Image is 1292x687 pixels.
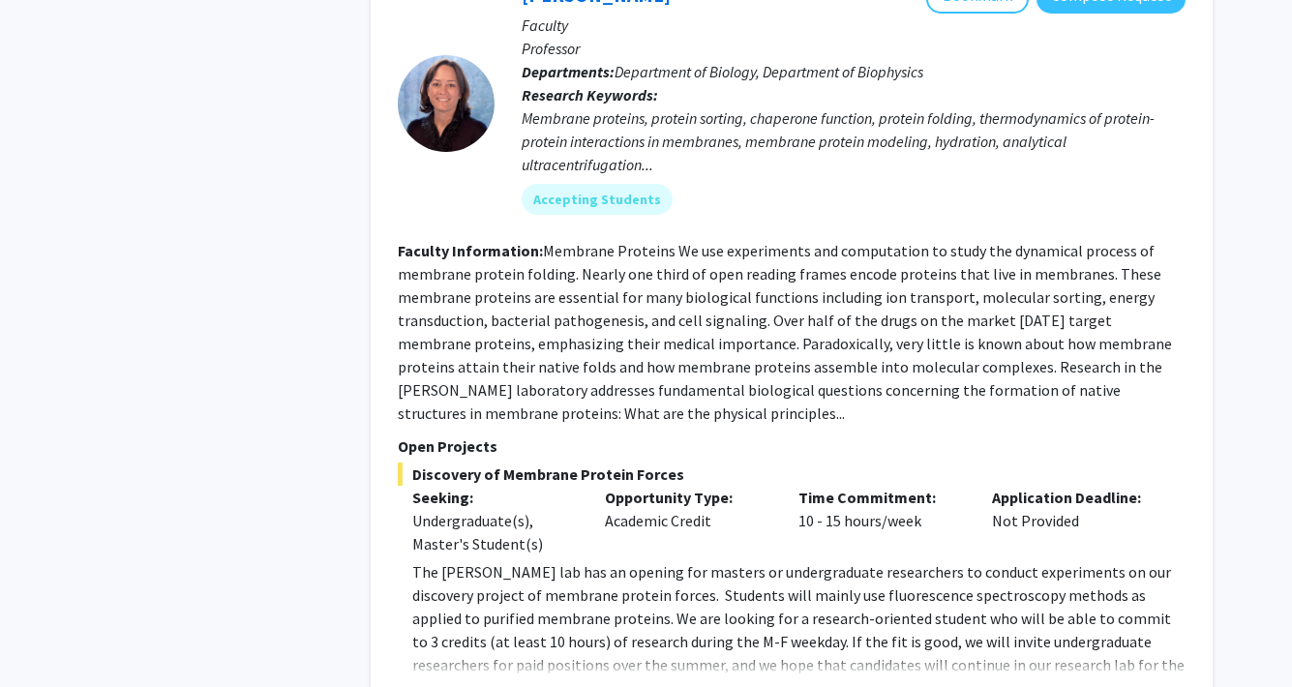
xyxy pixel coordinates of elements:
b: Faculty Information: [398,241,543,260]
div: Not Provided [977,486,1171,555]
span: Discovery of Membrane Protein Forces [398,463,1186,486]
p: Faculty [522,14,1186,37]
p: Application Deadline: [992,486,1157,509]
p: Seeking: [412,486,577,509]
div: 10 - 15 hours/week [784,486,977,555]
p: Time Commitment: [798,486,963,509]
p: Professor [522,37,1186,60]
div: Academic Credit [590,486,784,555]
iframe: Chat [15,600,82,672]
mat-chip: Accepting Students [522,184,673,215]
fg-read-more: Membrane Proteins We use experiments and computation to study the dynamical process of membrane p... [398,241,1172,423]
p: Opportunity Type: [605,486,769,509]
p: Open Projects [398,434,1186,458]
div: Membrane proteins, protein sorting, chaperone function, protein folding, thermodynamics of protei... [522,106,1186,176]
span: Department of Biology, Department of Biophysics [615,62,923,81]
b: Departments: [522,62,615,81]
b: Research Keywords: [522,85,658,105]
div: Undergraduate(s), Master's Student(s) [412,509,577,555]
